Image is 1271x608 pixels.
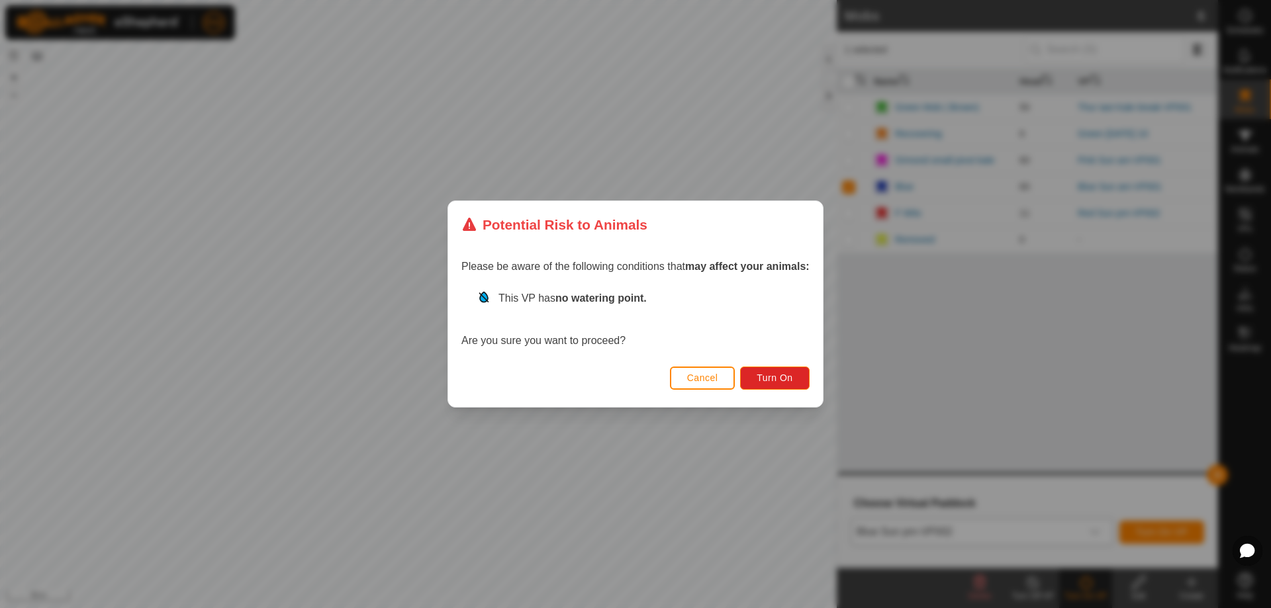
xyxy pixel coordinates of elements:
span: This VP has [498,292,647,304]
span: Turn On [757,372,793,383]
div: Are you sure you want to proceed? [461,290,810,349]
span: Please be aware of the following conditions that [461,261,810,272]
span: Cancel [687,372,718,383]
strong: no watering point. [555,292,647,304]
button: Cancel [670,367,735,390]
strong: may affect your animals: [685,261,810,272]
div: Potential Risk to Animals [461,214,647,235]
button: Turn On [741,367,810,390]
